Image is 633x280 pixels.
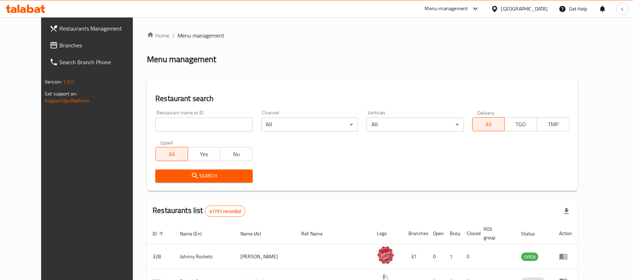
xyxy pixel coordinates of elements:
[444,244,461,269] td: 1
[59,41,141,49] span: Branches
[484,225,507,242] span: POS group
[477,110,495,115] label: Delivery
[191,149,218,159] span: Yes
[403,223,427,244] th: Branches
[45,77,62,86] span: Version:
[367,118,464,132] div: All
[159,149,185,159] span: All
[59,24,141,33] span: Restaurants Management
[155,93,569,104] h2: Restaurant search
[147,244,174,269] td: 328
[220,147,253,161] button: No
[554,223,578,244] th: Action
[177,31,224,40] span: Menu management
[427,244,444,269] td: 0
[44,37,147,54] a: Branches
[172,31,175,40] li: /
[371,223,403,244] th: Logo
[425,5,468,13] div: Menu-management
[472,117,505,131] button: All
[45,96,89,105] a: Support.OpsPlatform
[155,169,252,182] button: Search
[621,5,624,13] span: s
[180,229,211,238] span: Name (En)
[377,246,394,264] img: Johnny Rockets
[461,223,478,244] th: Closed
[153,229,166,238] span: ID
[261,118,358,132] div: All
[44,54,147,71] a: Search Branch Phone
[223,149,250,159] span: No
[155,118,252,132] input: Search for restaurant name or ID..
[540,119,567,129] span: TMP
[508,119,534,129] span: TGO
[205,208,245,215] span: 41731 record(s)
[44,20,147,37] a: Restaurants Management
[160,140,173,145] label: Upsell
[461,244,478,269] td: 0
[147,31,169,40] a: Home
[174,244,235,269] td: Johnny Rockets
[155,147,188,161] button: All
[205,206,245,217] div: Total records count
[476,119,502,129] span: All
[558,203,575,220] div: Export file
[153,205,245,217] h2: Restaurants list
[240,229,270,238] span: Name (Ar)
[444,223,461,244] th: Busy
[161,172,247,180] span: Search
[521,253,538,261] span: OPEN
[63,77,74,86] span: 1.0.0
[501,5,548,13] div: [GEOGRAPHIC_DATA]
[147,31,578,40] nav: breadcrumb
[427,223,444,244] th: Open
[302,229,332,238] span: Ref. Name
[403,244,427,269] td: 37
[45,89,77,98] span: Get support on:
[521,229,544,238] span: Status
[147,54,216,65] h2: Menu management
[59,58,141,66] span: Search Branch Phone
[537,117,569,131] button: TMP
[559,252,572,261] div: Menu
[235,244,296,269] td: [PERSON_NAME]
[188,147,220,161] button: Yes
[504,117,537,131] button: TGO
